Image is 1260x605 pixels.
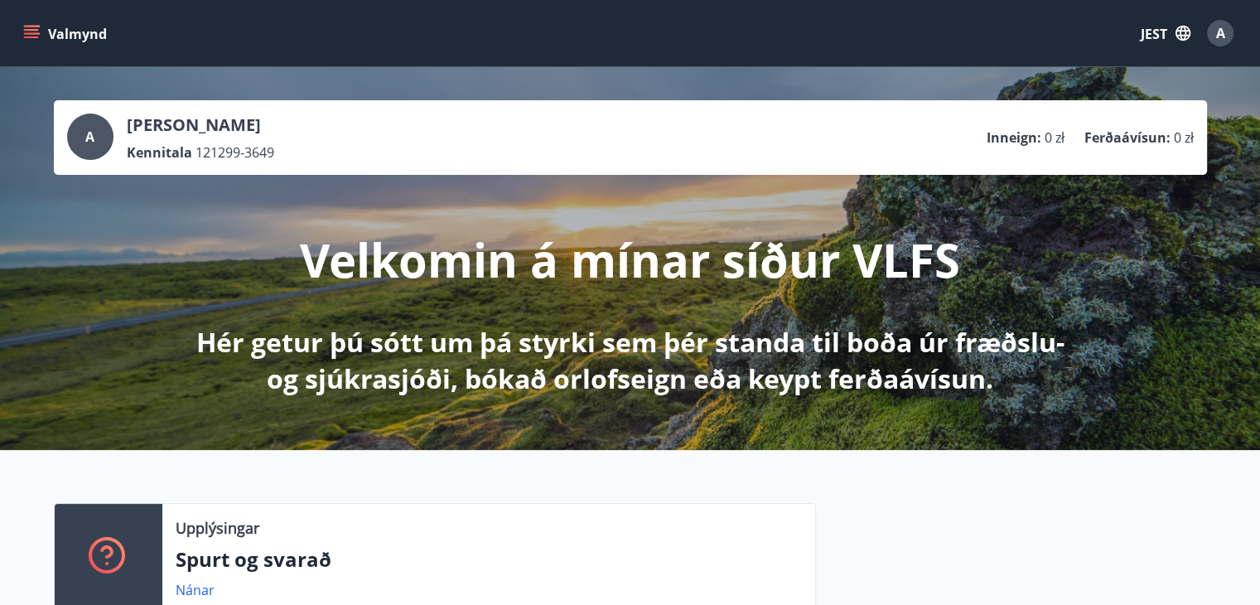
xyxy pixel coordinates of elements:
[1141,25,1167,43] font: JEST
[1166,128,1171,147] font: :
[127,143,192,162] font: Kennitala
[176,581,215,599] font: Nánar
[85,128,94,146] font: A
[176,545,331,573] font: Spurt og svarað
[1134,17,1197,49] button: JEST
[196,143,274,162] font: 121299-3649
[1174,128,1194,147] font: 0 zł
[48,25,107,43] font: Valmynd
[20,18,113,48] button: menu
[987,128,1037,147] font: Inneign
[176,518,259,538] font: Upplýsingar
[1216,24,1225,42] font: A
[1037,128,1041,147] font: :
[127,114,261,136] font: [PERSON_NAME]
[1084,128,1166,147] font: Ferðaávísun
[300,228,960,291] font: Velkomin á mínar síður VLFS
[1045,128,1064,147] font: 0 zł
[196,324,1064,396] font: Hér getur þú sótt um þá styrki sem þér standa til boða úr fræðslu- og sjúkrasjóði, bókað orlofsei...
[1200,13,1240,53] button: A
